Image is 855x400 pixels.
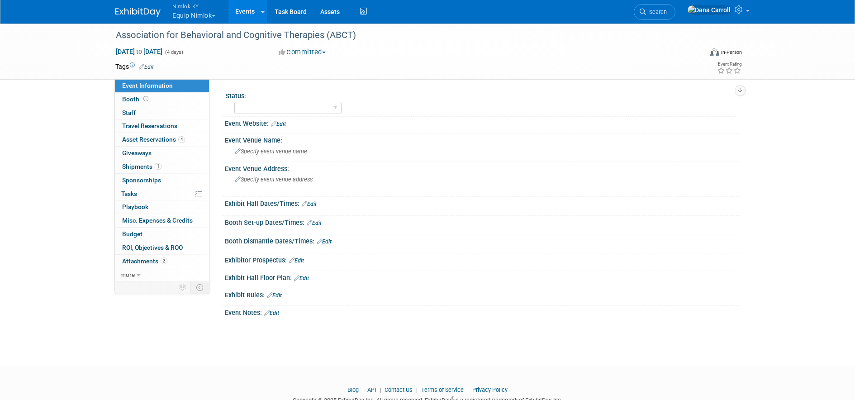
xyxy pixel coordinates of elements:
div: Exhibit Rules: [225,288,740,300]
div: Exhibitor Prospectus: [225,253,740,265]
span: Event Information [122,82,173,89]
a: Event Information [115,79,209,92]
span: Specify event venue address [235,176,313,183]
a: more [115,268,209,281]
a: Budget [115,228,209,241]
td: Personalize Event Tab Strip [175,281,191,293]
a: Search [634,4,675,20]
div: Booth Dismantle Dates/Times: [225,234,740,246]
span: 1 [155,163,161,170]
a: Shipments1 [115,160,209,173]
span: | [465,386,471,393]
span: Shipments [122,163,161,170]
span: to [135,48,143,55]
a: Edit [267,292,282,299]
span: Search [646,9,667,15]
span: Asset Reservations [122,136,185,143]
a: Edit [264,310,279,316]
a: Misc. Expenses & Credits [115,214,209,227]
span: ROI, Objectives & ROO [122,244,183,251]
a: Edit [139,64,154,70]
a: Privacy Policy [472,386,508,393]
span: Playbook [122,203,148,210]
a: Giveaways [115,147,209,160]
img: Dana Carroll [687,5,731,15]
div: Status: [225,89,736,100]
span: Attachments [122,257,167,265]
span: | [414,386,420,393]
div: Event Website: [225,117,740,129]
a: Edit [302,201,317,207]
a: Edit [317,238,332,245]
span: Sponsorships [122,176,161,184]
img: ExhibitDay [115,8,161,17]
span: Booth [122,95,150,103]
span: (4 days) [164,49,183,55]
span: 2 [161,257,167,264]
img: Format-Inperson.png [710,48,719,56]
div: Exhibit Hall Floor Plan: [225,271,740,283]
a: Booth [115,93,209,106]
a: ROI, Objectives & ROO [115,241,209,254]
a: Tasks [115,187,209,200]
div: Event Venue Address: [225,162,740,173]
a: Playbook [115,200,209,214]
td: Toggle Event Tabs [191,281,209,293]
a: Staff [115,106,209,119]
span: [DATE] [DATE] [115,48,163,56]
a: API [367,386,376,393]
div: Exhibit Hall Dates/Times: [225,197,740,209]
a: Edit [294,275,309,281]
span: Nimlok KY [172,1,215,11]
a: Asset Reservations4 [115,133,209,146]
a: Attachments2 [115,255,209,268]
button: Committed [275,48,329,57]
a: Blog [347,386,359,393]
div: Booth Set-up Dates/Times: [225,216,740,228]
div: Event Rating [717,62,741,67]
a: Edit [289,257,304,264]
span: Misc. Expenses & Credits [122,217,193,224]
a: Edit [307,220,322,226]
span: Staff [122,109,136,116]
a: Edit [271,121,286,127]
span: Tasks [121,190,137,197]
a: Terms of Service [421,386,464,393]
a: Sponsorships [115,174,209,187]
div: In-Person [721,49,742,56]
span: Specify event venue name [235,148,307,155]
span: | [377,386,383,393]
span: Travel Reservations [122,122,177,129]
span: Budget [122,230,142,238]
div: Association for Behavioral and Cognitive Therapies (ABCT) [113,27,689,43]
span: Giveaways [122,149,152,157]
a: Travel Reservations [115,119,209,133]
span: | [360,386,366,393]
span: 4 [178,136,185,143]
span: more [120,271,135,278]
a: Contact Us [385,386,413,393]
div: Event Format [649,47,742,61]
td: Tags [115,62,154,71]
div: Event Notes: [225,306,740,318]
span: Booth not reserved yet [142,95,150,102]
div: Event Venue Name: [225,133,740,145]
